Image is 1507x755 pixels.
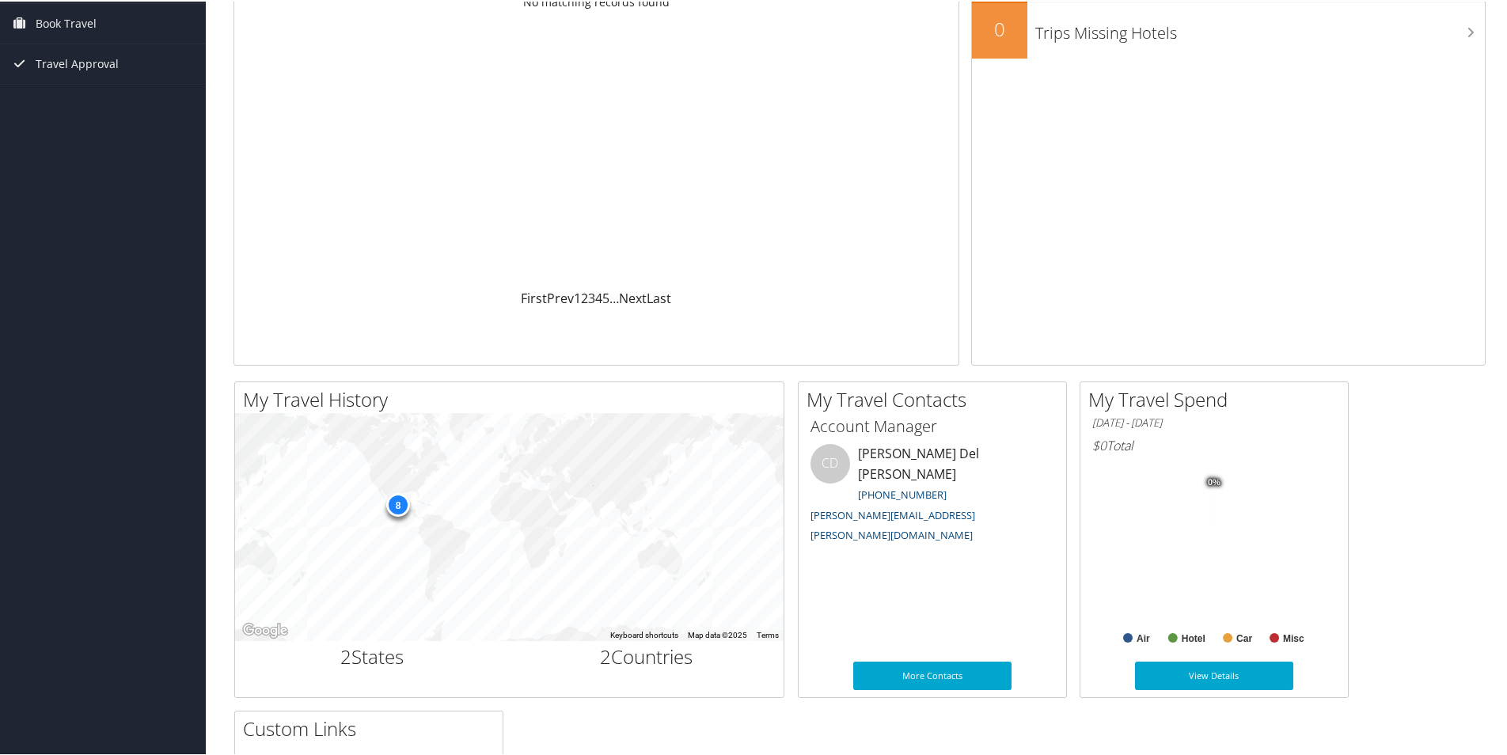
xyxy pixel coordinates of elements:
a: 2 [581,288,588,305]
a: [PERSON_NAME][EMAIL_ADDRESS][PERSON_NAME][DOMAIN_NAME] [810,506,975,541]
a: 1 [574,288,581,305]
tspan: 0% [1208,476,1220,486]
a: More Contacts [853,660,1012,689]
a: [PHONE_NUMBER] [858,486,947,500]
h2: States [247,642,498,669]
span: … [609,288,619,305]
a: Prev [547,288,574,305]
span: 2 [340,642,351,668]
h2: My Travel Contacts [807,385,1066,412]
a: 0Trips Missing Hotels [972,2,1485,57]
a: 4 [595,288,602,305]
span: Book Travel [36,2,97,42]
h3: Account Manager [810,414,1054,436]
button: Keyboard shortcuts [610,628,678,639]
h6: [DATE] - [DATE] [1092,414,1336,429]
text: Misc [1283,632,1304,643]
span: Map data ©2025 [688,629,747,638]
text: Air [1137,632,1150,643]
h2: Countries [522,642,772,669]
a: Terms (opens in new tab) [757,629,779,638]
a: Last [647,288,671,305]
a: 5 [602,288,609,305]
li: [PERSON_NAME] Del [PERSON_NAME] [803,442,1062,548]
div: 8 [386,491,410,515]
text: Car [1236,632,1252,643]
div: CD [810,442,850,482]
h2: My Travel Spend [1088,385,1348,412]
span: 2 [600,642,611,668]
h2: 0 [972,14,1027,41]
span: Travel Approval [36,43,119,82]
h6: Total [1092,435,1336,453]
span: $0 [1092,435,1107,453]
a: 3 [588,288,595,305]
a: First [521,288,547,305]
text: Hotel [1182,632,1205,643]
h3: Trips Missing Hotels [1035,13,1485,43]
a: View Details [1135,660,1293,689]
h2: My Travel History [243,385,784,412]
h2: Custom Links [243,714,503,741]
a: Next [619,288,647,305]
a: Open this area in Google Maps (opens a new window) [239,619,291,639]
img: Google [239,619,291,639]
